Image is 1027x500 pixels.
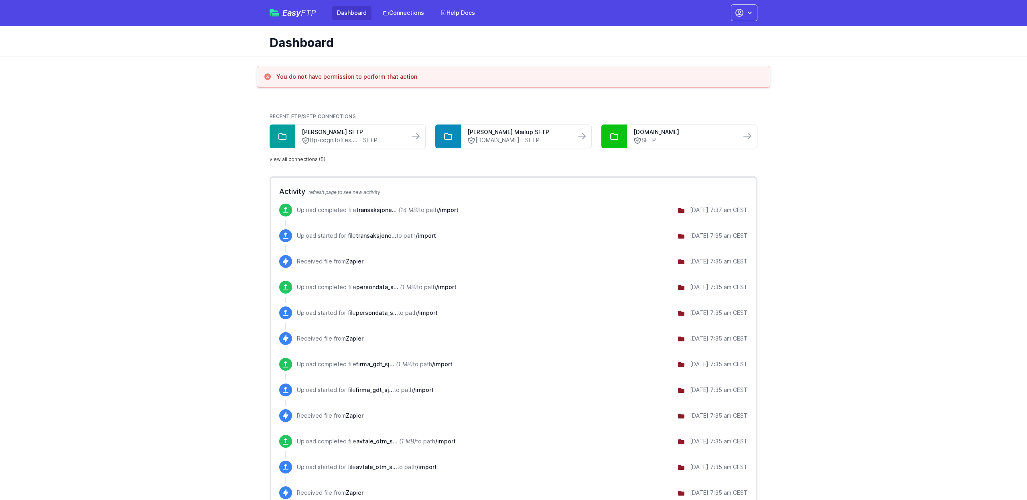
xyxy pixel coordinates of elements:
[346,335,363,342] span: Zapier
[690,437,748,445] div: [DATE] 7:35 am CEST
[438,206,459,213] span: /import
[413,386,434,393] span: /import
[378,6,429,20] a: Connections
[690,386,748,394] div: [DATE] 7:35 am CEST
[690,232,748,240] div: [DATE] 7:35 am CEST
[297,335,363,343] p: Received file from
[297,257,363,265] p: Received file from
[270,9,316,17] a: EasyFTP
[346,412,363,419] span: Zapier
[356,232,396,239] span: transaksjoner_sjekket.csv
[297,463,437,471] p: Upload started for file to path
[435,6,480,20] a: Help Docs
[297,309,438,317] p: Upload started for file to path
[297,437,456,445] p: Upload completed file to path
[302,128,403,136] a: [PERSON_NAME] SFTP
[633,136,735,145] a: SFTP
[346,258,363,265] span: Zapier
[399,438,416,445] i: (1 MB)
[690,360,748,368] div: [DATE] 7:35 am CEST
[270,35,751,50] h1: Dashboard
[297,412,363,420] p: Received file from
[346,489,363,496] span: Zapier
[396,361,413,367] i: (1 MB)
[416,232,436,239] span: /import
[432,361,453,367] span: /import
[356,284,398,290] span: persondata_sjekket.csv
[301,8,316,18] span: FTP
[356,361,394,367] span: firma_gdt_sjekket.csv
[276,73,419,81] h3: You do not have permission to perform that action.
[690,206,748,214] div: [DATE] 7:37 am CEST
[297,360,453,368] p: Upload completed file to path
[690,489,748,497] div: [DATE] 7:35 am CEST
[690,257,748,265] div: [DATE] 7:35 am CEST
[356,206,397,213] span: transaksjoner_sjekket.csv
[297,386,434,394] p: Upload started for file to path
[436,284,457,290] span: /import
[356,438,398,445] span: avtale_otm_sjekket.csv
[690,412,748,420] div: [DATE] 7:35 am CEST
[633,128,735,136] a: [DOMAIN_NAME]
[690,463,748,471] div: [DATE] 7:35 am CEST
[416,463,437,470] span: /import
[270,113,757,120] h2: Recent FTP/SFTP Connections
[270,156,325,163] a: view all connections (5)
[302,136,403,145] a: ftp-cognitofiles.... - SFTP
[297,489,363,497] p: Received file from
[332,6,371,20] a: Dashboard
[297,283,457,291] p: Upload completed file to path
[435,438,456,445] span: /import
[690,283,748,291] div: [DATE] 7:35 am CEST
[467,128,568,136] a: [PERSON_NAME] Mailup SFTP
[690,309,748,317] div: [DATE] 7:35 am CEST
[297,232,436,240] p: Upload started for file to path
[309,189,380,195] span: refresh page to see new activity
[417,309,438,316] span: /import
[279,186,748,197] h2: Activity
[356,463,397,470] span: avtale_otm_sjekket.csv
[282,9,316,17] span: Easy
[690,335,748,343] div: [DATE] 7:35 am CEST
[400,284,417,290] i: (1 MB)
[270,9,279,16] img: easyftp_logo.png
[297,206,459,214] p: Upload completed file to path
[467,136,568,145] a: [DOMAIN_NAME] - SFTP
[356,386,394,393] span: firma_gdt_sjekket.csv
[398,206,419,213] i: (14 MB)
[356,309,398,316] span: persondata_sjekket.csv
